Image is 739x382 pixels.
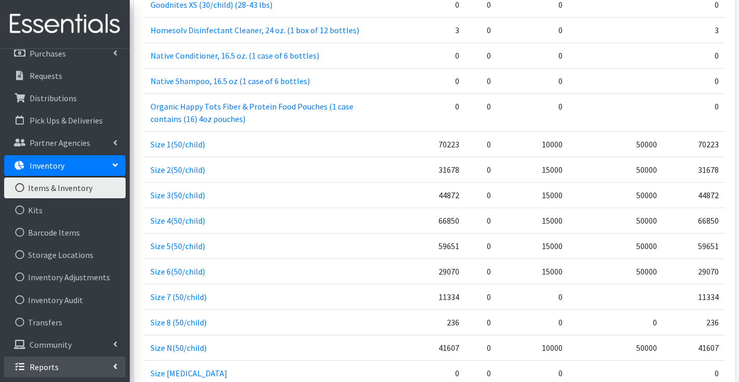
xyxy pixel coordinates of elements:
p: Requests [30,71,62,81]
td: 31678 [388,157,466,182]
a: Size [MEDICAL_DATA] [150,368,227,378]
a: Size 7 (50/child) [150,292,207,302]
td: 3 [663,17,725,43]
td: 15000 [497,208,569,233]
td: 59651 [663,233,725,258]
td: 15000 [497,182,569,208]
td: 0 [497,43,569,68]
td: 0 [497,68,569,93]
a: Pick Ups & Deliveries [4,110,126,131]
td: 0 [497,17,569,43]
p: Community [30,339,72,350]
td: 236 [388,309,466,335]
td: 0 [466,284,497,309]
td: 50000 [569,157,663,182]
td: 50000 [569,182,663,208]
td: 0 [466,157,497,182]
td: 0 [466,182,497,208]
td: 0 [569,309,663,335]
td: 0 [466,68,497,93]
td: 15000 [497,157,569,182]
td: 59651 [388,233,466,258]
a: Storage Locations [4,244,126,265]
td: 44872 [663,182,725,208]
td: 50000 [569,335,663,360]
td: 15000 [497,258,569,284]
p: Pick Ups & Deliveries [30,115,103,126]
td: 0 [497,284,569,309]
td: 11334 [388,284,466,309]
td: 50000 [569,208,663,233]
td: 66850 [388,208,466,233]
a: Barcode Items [4,222,126,243]
td: 50000 [569,131,663,157]
a: Requests [4,65,126,86]
td: 0 [466,233,497,258]
td: 50000 [569,258,663,284]
td: 3 [388,17,466,43]
td: 0 [466,131,497,157]
td: 70223 [663,131,725,157]
td: 29070 [663,258,725,284]
a: Purchases [4,43,126,64]
a: Items & Inventory [4,178,126,198]
td: 0 [663,68,725,93]
a: Transfers [4,312,126,333]
td: 0 [663,43,725,68]
a: Size 6(50/child) [150,266,205,277]
td: 41607 [663,335,725,360]
td: 15000 [497,233,569,258]
td: 50000 [569,233,663,258]
td: 0 [388,68,466,93]
td: 66850 [663,208,725,233]
a: Distributions [4,88,126,108]
td: 0 [466,335,497,360]
td: 0 [663,93,725,131]
p: Inventory [30,160,64,171]
td: 29070 [388,258,466,284]
a: Size 3(50/child) [150,190,205,200]
a: Community [4,334,126,355]
td: 0 [497,309,569,335]
td: 0 [466,309,497,335]
td: 236 [663,309,725,335]
a: Homesolv Disinfectant Cleaner, 24 oz. (1 box of 12 bottles) [150,25,359,35]
td: 41607 [388,335,466,360]
td: 0 [466,43,497,68]
td: 10000 [497,335,569,360]
p: Partner Agencies [30,138,90,148]
td: 0 [497,93,569,131]
td: 70223 [388,131,466,157]
a: Reports [4,357,126,377]
td: 10000 [497,131,569,157]
a: Partner Agencies [4,132,126,153]
a: Size 4(50/child) [150,215,205,226]
a: Size 2(50/child) [150,165,205,175]
a: Size 1(50/child) [150,139,205,149]
a: Inventory [4,155,126,176]
a: Native Conditioner, 16.5 oz. (1 case of 6 bottles) [150,50,319,61]
td: 0 [466,208,497,233]
a: Kits [4,200,126,221]
td: 0 [388,93,466,131]
td: 0 [466,17,497,43]
td: 0 [466,258,497,284]
a: Size 5(50/child) [150,241,205,251]
a: Size 8 (50/child) [150,317,207,328]
td: 31678 [663,157,725,182]
a: Native Shampoo, 16.5 oz (1 case of 6 bottles) [150,76,310,86]
img: HumanEssentials [4,7,126,42]
td: 44872 [388,182,466,208]
td: 0 [388,43,466,68]
a: Size N(50/child) [150,343,207,353]
p: Purchases [30,48,66,59]
a: Inventory Audit [4,290,126,310]
a: Inventory Adjustments [4,267,126,288]
p: Reports [30,362,59,372]
p: Distributions [30,93,77,103]
td: 0 [466,93,497,131]
td: 11334 [663,284,725,309]
a: Organic Happy Tots Fiber & Protein Food Pouches (1 case contains (16) 4oz pouches) [150,101,353,124]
